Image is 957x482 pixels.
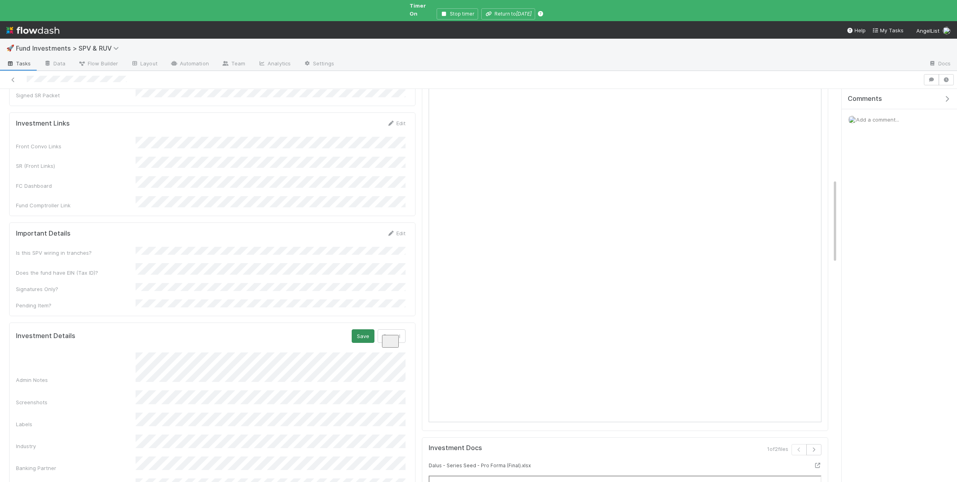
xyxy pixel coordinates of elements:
[78,59,118,67] span: Flow Builder
[124,58,164,71] a: Layout
[16,201,136,209] div: Fund Comptroller Link
[429,462,531,468] small: Dalus - Series Seed - Pro Forma (Final).xlsx
[164,58,215,71] a: Automation
[410,2,433,18] span: Timer On
[387,230,406,236] a: Edit
[16,332,75,340] h5: Investment Details
[16,285,136,293] div: Signatures Only?
[252,58,297,71] a: Analytics
[16,91,136,99] div: Signed SR Packet
[848,116,856,124] img: avatar_55b415e2-df6a-4422-95b4-4512075a58f2.png
[856,116,899,123] span: Add a comment...
[943,27,951,35] img: avatar_55b415e2-df6a-4422-95b4-4512075a58f2.png
[872,27,904,33] span: My Tasks
[72,58,124,71] a: Flow Builder
[16,120,70,128] h5: Investment Links
[16,269,136,277] div: Does the fund have EIN (Tax ID)?
[352,329,374,343] button: Save
[6,24,59,37] img: logo-inverted-e16ddd16eac7371096b0.svg
[16,182,136,190] div: FC Dashboard
[16,162,136,170] div: SR (Front Links)
[916,28,939,34] span: AngelList
[16,44,123,52] span: Fund Investments > SPV & RUV
[16,142,136,150] div: Front Convo Links
[16,230,71,238] h5: Important Details
[767,445,788,453] span: 1 of 2 files
[872,26,904,34] a: My Tasks
[848,95,882,103] span: Comments
[16,376,136,384] div: Admin Notes
[16,464,136,472] div: Banking Partner
[437,8,478,20] button: Stop timer
[6,45,14,51] span: 🚀
[16,442,136,450] div: Industry
[387,120,406,126] a: Edit
[847,26,866,34] div: Help
[37,58,72,71] a: Data
[6,59,31,67] span: Tasks
[378,329,406,343] button: Cancel
[481,8,535,20] button: Return to[DATE]
[410,2,426,17] span: Timer On
[16,420,136,428] div: Labels
[922,58,957,71] a: Docs
[429,444,482,452] h5: Investment Docs
[16,249,136,257] div: Is this SPV wiring in tranches?
[516,11,532,17] i: 2025-07-25
[16,398,136,406] div: Screenshots
[297,58,341,71] a: Settings
[16,301,136,309] div: Pending Item?
[215,58,252,71] a: Team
